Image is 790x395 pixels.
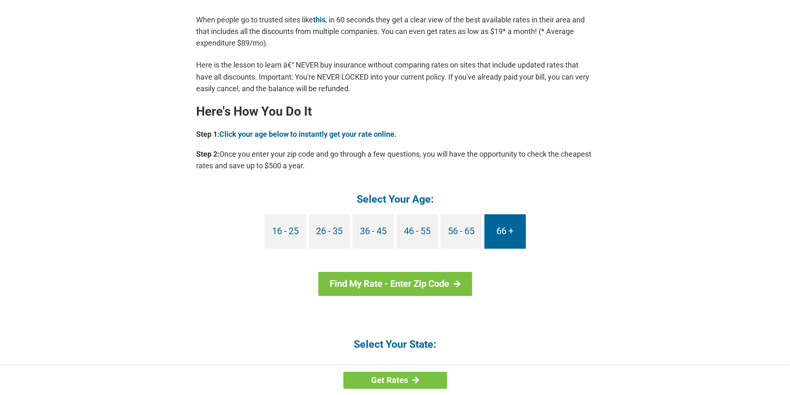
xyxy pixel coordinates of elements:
b: Step 2: [196,150,219,158]
p: When people go to trusted sites like , in 60 seconds they get a clear view of the best available ... [196,14,594,49]
h2: Here's How You Do It [196,105,594,118]
a: 36 - 45 [352,214,394,249]
a: 46 - 55 [396,214,438,249]
b: Step 1: [196,130,219,138]
a: 66 + [484,214,526,249]
a: Click your age below to instantly get your rate online. [219,130,396,138]
h4: Select Your State: [196,337,594,351]
a: 56 - 65 [440,214,482,249]
a: 16 - 25 [265,214,306,249]
a: 26 - 35 [309,214,350,249]
p: Here is the lesson to learn â€“ NEVER buy insurance without comparing rates on sites that include... [196,59,594,94]
a: Find My Rate - Enter Zip Code [318,272,472,296]
h4: Select Your Age: [196,192,594,206]
a: Get Rates [343,372,447,389]
p: Once you enter your zip code and go through a few questions, you will have the opportunity to che... [196,148,594,172]
a: this [313,15,326,24]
